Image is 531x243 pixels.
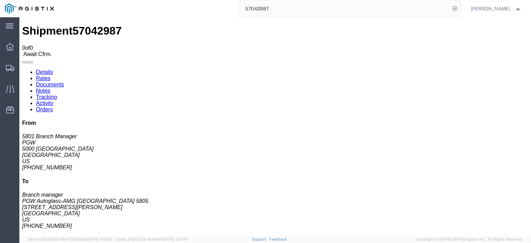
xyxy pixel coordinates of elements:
input: Search for shipment number, reference number [240,0,450,17]
span: Client: 2025.20.0-8c6e0cf [116,237,187,241]
span: [DATE] 12:11:14 [162,237,187,241]
span: Copyright © [DATE]-[DATE] Agistix Inc., All Rights Reserved [416,236,523,242]
img: logo [5,3,54,14]
a: Support [252,237,269,241]
iframe: FS Legacy Container [19,17,531,236]
a: Feedback [269,237,287,241]
button: [PERSON_NAME] [471,4,522,13]
span: [DATE] 11:13:37 [87,237,113,241]
span: Jesse Jordan [471,5,510,12]
span: Server: 2025.20.0-db47332bad5 [28,237,113,241]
